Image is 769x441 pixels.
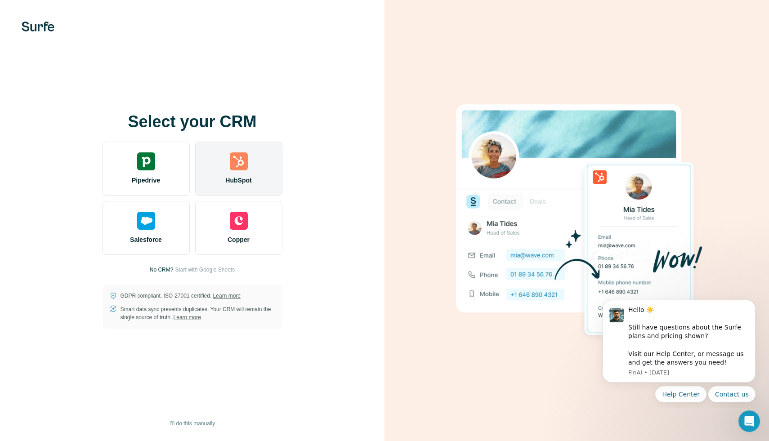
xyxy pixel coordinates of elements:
span: HubSpot [225,176,251,185]
iframe: Intercom live chat [738,410,760,432]
span: Pipedrive [132,176,160,185]
img: salesforce's logo [137,212,155,230]
img: HUBSPOT image [451,90,703,351]
p: GDPR compliant. ISO-27001 certified. [121,292,241,300]
iframe: Intercom notifications message [589,292,769,408]
img: hubspot's logo [230,152,248,170]
a: Learn more [213,293,241,299]
span: I’ll do this manually [170,419,215,428]
button: Start with Google Sheets [175,266,235,274]
button: I’ll do this manually [163,417,221,430]
img: copper's logo [230,212,248,230]
a: Learn more [174,314,201,321]
p: Smart data sync prevents duplicates. Your CRM will remain the single source of truth. [121,305,275,321]
p: No CRM? [150,266,174,274]
span: Salesforce [130,235,162,244]
h1: Select your CRM [103,113,282,131]
img: pipedrive's logo [137,152,155,170]
span: Copper [228,235,250,244]
img: Surfe's logo [22,22,54,31]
